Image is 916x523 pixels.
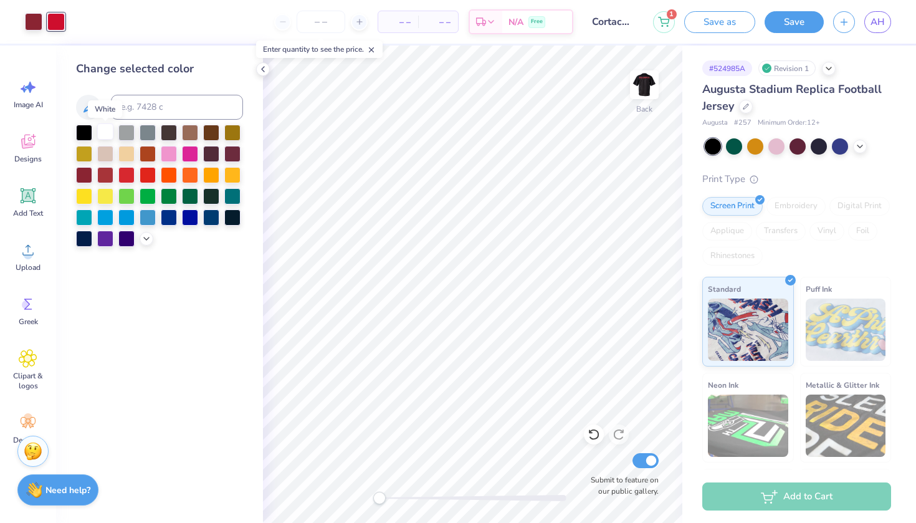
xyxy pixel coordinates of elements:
[531,17,543,26] span: Free
[848,222,877,241] div: Foil
[7,371,49,391] span: Clipart & logos
[636,103,652,115] div: Back
[88,100,122,118] div: White
[871,15,885,29] span: AH
[864,11,891,33] a: AH
[758,118,820,128] span: Minimum Order: 12 +
[373,492,386,504] div: Accessibility label
[632,72,657,97] img: Back
[16,262,41,272] span: Upload
[702,118,728,128] span: Augusta
[708,395,788,457] img: Neon Ink
[111,95,243,120] input: e.g. 7428 c
[14,154,42,164] span: Designs
[708,282,741,295] span: Standard
[702,222,752,241] div: Applique
[583,9,644,34] input: Untitled Design
[19,317,38,327] span: Greek
[708,378,738,391] span: Neon Ink
[806,299,886,361] img: Puff Ink
[758,60,816,76] div: Revision 1
[766,197,826,216] div: Embroidery
[256,41,383,58] div: Enter quantity to see the price.
[667,9,677,19] span: 1
[708,299,788,361] img: Standard
[45,484,90,496] strong: Need help?
[426,16,451,29] span: – –
[508,16,523,29] span: N/A
[809,222,844,241] div: Vinyl
[765,11,824,33] button: Save
[806,378,879,391] span: Metallic & Glitter Ink
[702,82,882,113] span: Augusta Stadium Replica Football Jersey
[829,197,890,216] div: Digital Print
[297,11,345,33] input: – –
[702,172,891,186] div: Print Type
[386,16,411,29] span: – –
[734,118,751,128] span: # 257
[14,100,43,110] span: Image AI
[756,222,806,241] div: Transfers
[76,60,243,77] div: Change selected color
[684,11,755,33] button: Save as
[806,395,886,457] img: Metallic & Glitter Ink
[584,474,659,497] label: Submit to feature on our public gallery.
[702,197,763,216] div: Screen Print
[702,247,763,266] div: Rhinestones
[806,282,832,295] span: Puff Ink
[653,11,675,33] button: 1
[13,208,43,218] span: Add Text
[702,60,752,76] div: # 524985A
[13,435,43,445] span: Decorate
